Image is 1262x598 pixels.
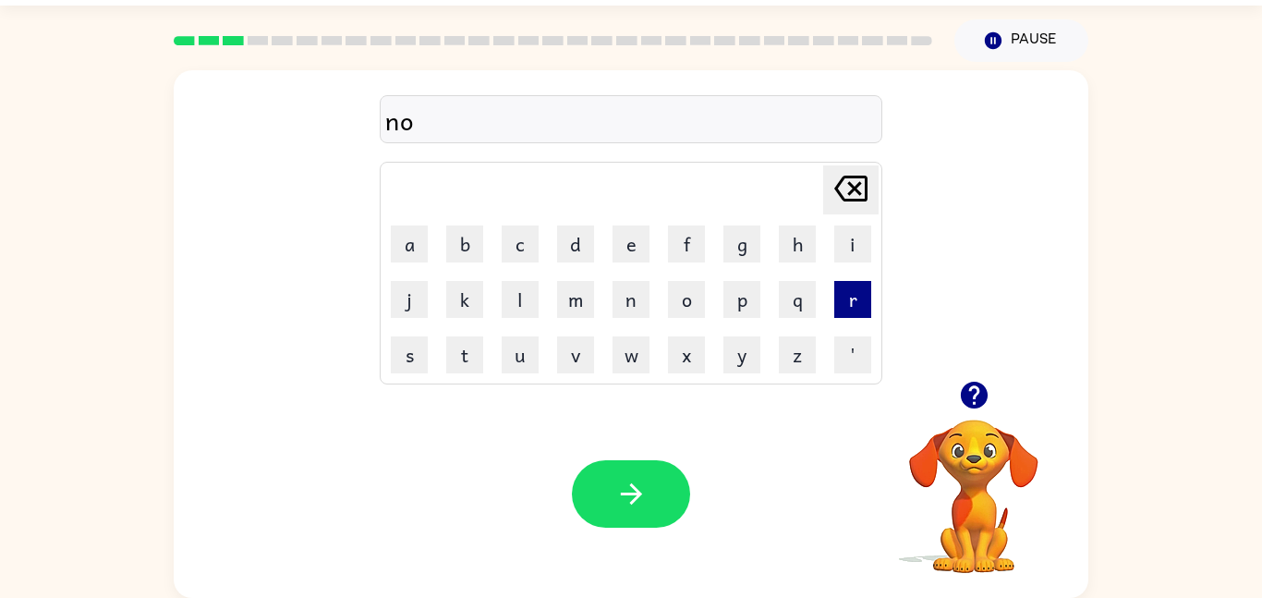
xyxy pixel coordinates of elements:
[613,281,649,318] button: n
[723,336,760,373] button: y
[954,19,1088,62] button: Pause
[446,336,483,373] button: t
[613,336,649,373] button: w
[668,336,705,373] button: x
[723,226,760,262] button: g
[834,336,871,373] button: '
[557,226,594,262] button: d
[779,226,816,262] button: h
[391,226,428,262] button: a
[391,281,428,318] button: j
[385,101,877,140] div: no
[834,226,871,262] button: i
[502,281,539,318] button: l
[668,226,705,262] button: f
[502,336,539,373] button: u
[446,226,483,262] button: b
[779,281,816,318] button: q
[881,391,1066,576] video: Your browser must support playing .mp4 files to use Literably. Please try using another browser.
[723,281,760,318] button: p
[446,281,483,318] button: k
[557,281,594,318] button: m
[391,336,428,373] button: s
[613,226,649,262] button: e
[557,336,594,373] button: v
[668,281,705,318] button: o
[779,336,816,373] button: z
[834,281,871,318] button: r
[502,226,539,262] button: c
